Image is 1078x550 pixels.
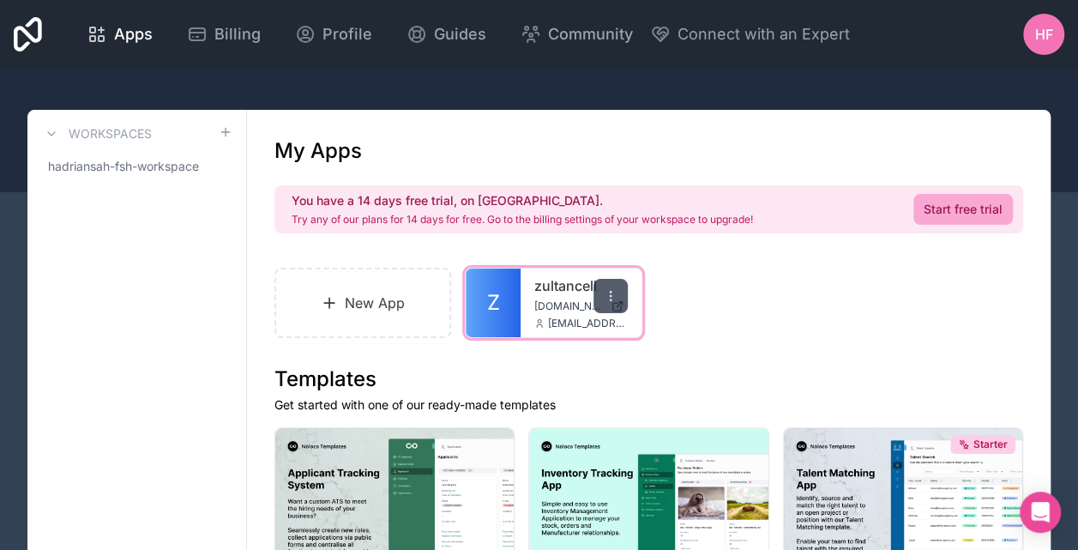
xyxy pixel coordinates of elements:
h2: You have a 14 days free trial, on [GEOGRAPHIC_DATA]. [292,192,753,209]
a: Start free trial [913,194,1013,225]
a: New App [274,268,451,338]
a: Guides [393,15,500,53]
a: hadriansah-fsh-workspace [41,151,232,182]
span: hf [1035,24,1053,45]
span: Connect with an Expert [678,22,850,46]
a: Billing [173,15,274,53]
span: Z [487,289,500,317]
a: [DOMAIN_NAME] [534,299,627,313]
p: Try any of our plans for 14 days for free. Go to the billing settings of your workspace to upgrade! [292,213,753,227]
h1: Templates [274,366,1023,393]
span: Profile [322,22,372,46]
h3: Workspaces [69,125,152,142]
a: Profile [281,15,386,53]
span: Community [548,22,633,46]
a: Apps [73,15,166,53]
span: Apps [114,22,153,46]
span: Guides [434,22,486,46]
span: [EMAIL_ADDRESS][DOMAIN_NAME] [548,317,627,330]
a: Community [507,15,647,53]
button: Connect with an Expert [650,22,850,46]
div: Open Intercom Messenger [1020,492,1061,533]
h1: My Apps [274,137,362,165]
span: Billing [214,22,261,46]
span: Starter [973,438,1008,451]
a: Z [466,269,521,337]
a: Workspaces [41,124,152,144]
p: Get started with one of our ready-made templates [274,396,1023,414]
span: hadriansah-fsh-workspace [48,158,199,175]
span: [DOMAIN_NAME] [534,299,603,313]
a: zultancell [534,275,627,296]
